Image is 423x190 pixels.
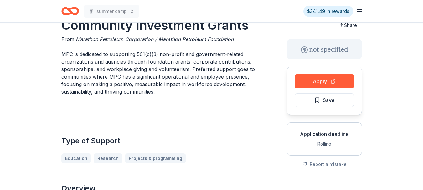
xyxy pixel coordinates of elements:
h2: Type of Support [61,136,257,146]
span: Save [323,96,335,104]
a: Education [61,153,91,163]
button: Report a mistake [302,161,347,168]
a: Research [94,153,122,163]
div: From [61,35,257,43]
span: Marathon Petroleum Corporation / Marathon Petroleum Foundation [76,36,234,42]
button: summer camp [84,5,139,18]
div: Rolling [292,140,357,148]
span: summer camp [96,8,127,15]
button: Share [334,19,362,32]
a: $341.49 in rewards [303,6,353,17]
button: Apply [295,74,354,88]
div: Application deadline [292,130,357,138]
p: MPC is dedicated to supporting 501(c)(3) non-profit and government-related organizations and agen... [61,50,257,95]
a: Home [61,4,79,18]
h1: Community Investment Grants [61,17,257,34]
button: Save [295,93,354,107]
a: Projects & programming [125,153,186,163]
span: Share [344,23,357,28]
div: not specified [287,39,362,59]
